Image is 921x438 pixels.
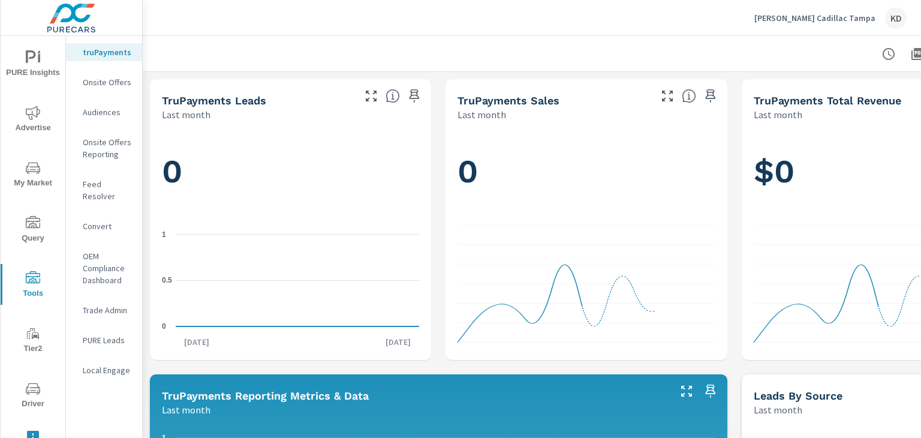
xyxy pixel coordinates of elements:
[66,247,142,289] div: OEM Compliance Dashboard
[83,220,133,232] p: Convert
[386,89,400,103] span: The number of truPayments leads.
[83,106,133,118] p: Audiences
[66,361,142,379] div: Local Engage
[754,94,901,107] h5: truPayments Total Revenue
[66,301,142,319] div: Trade Admin
[362,86,381,106] button: Make Fullscreen
[162,230,166,239] text: 1
[83,334,133,346] p: PURE Leads
[377,336,419,348] p: [DATE]
[162,94,266,107] h5: truPayments Leads
[701,382,720,401] span: Save this to your personalized report
[162,107,210,122] p: Last month
[83,250,133,286] p: OEM Compliance Dashboard
[4,326,62,356] span: Tier2
[83,304,133,316] p: Trade Admin
[4,50,62,80] span: PURE Insights
[754,389,842,402] h5: Leads By Source
[4,271,62,301] span: Tools
[458,107,506,122] p: Last month
[66,103,142,121] div: Audiences
[162,389,369,402] h5: truPayments Reporting Metrics & Data
[677,382,696,401] button: Make Fullscreen
[405,86,424,106] span: Save this to your personalized report
[83,364,133,376] p: Local Engage
[4,382,62,411] span: Driver
[83,76,133,88] p: Onsite Offers
[66,175,142,205] div: Feed Resolver
[176,336,218,348] p: [DATE]
[66,217,142,235] div: Convert
[66,73,142,91] div: Onsite Offers
[458,151,715,192] h1: 0
[4,216,62,245] span: Query
[66,331,142,349] div: PURE Leads
[754,403,802,417] p: Last month
[701,86,720,106] span: Save this to your personalized report
[754,107,802,122] p: Last month
[83,136,133,160] p: Onsite Offers Reporting
[83,46,133,58] p: truPayments
[885,7,907,29] div: KD
[162,403,210,417] p: Last month
[66,43,142,61] div: truPayments
[83,178,133,202] p: Feed Resolver
[458,94,559,107] h5: truPayments Sales
[162,151,419,192] h1: 0
[658,86,677,106] button: Make Fullscreen
[66,133,142,163] div: Onsite Offers Reporting
[754,13,875,23] p: [PERSON_NAME] Cadillac Tampa
[162,322,166,331] text: 0
[162,276,172,284] text: 0.5
[4,161,62,190] span: My Market
[682,89,696,103] span: Number of sales matched to a truPayments lead. [Source: This data is sourced from the dealer's DM...
[4,106,62,135] span: Advertise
